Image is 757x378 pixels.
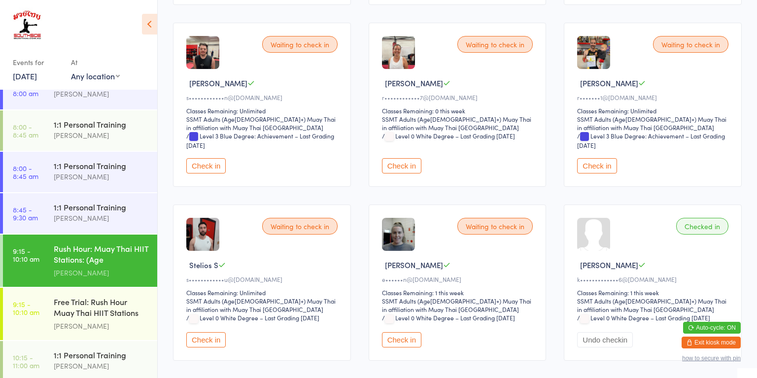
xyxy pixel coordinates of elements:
div: r•••••••1@[DOMAIN_NAME] [577,93,731,102]
a: 8:00 -8:45 am1:1 Personal Training[PERSON_NAME] [3,152,157,192]
button: Auto-cycle: ON [683,322,741,334]
div: 1:1 Personal Training [54,349,149,360]
span: / Level 0 White Degree – Last Grading [DATE] [382,313,515,322]
div: Waiting to check in [653,36,728,53]
div: SSMT Adults (Age[DEMOGRAPHIC_DATA]+) Muay Thai in affiliation with Muay Thai [GEOGRAPHIC_DATA] [382,297,536,313]
div: Classes Remaining: 1 this week [382,288,536,297]
span: / Level 0 White Degree – Last Grading [DATE] [186,313,319,322]
div: s••••••••••••u@[DOMAIN_NAME] [186,275,341,283]
time: 8:00 - 8:45 am [13,123,38,138]
span: / Level 0 White Degree – Last Grading [DATE] [577,313,710,322]
div: 1:1 Personal Training [54,119,149,130]
div: Any location [71,70,120,81]
span: [PERSON_NAME] [385,260,443,270]
img: Southside Muay Thai & Fitness [10,7,44,44]
div: At [71,54,120,70]
div: k•••••••••••••6@[DOMAIN_NAME] [577,275,731,283]
div: s••••••••••••n@[DOMAIN_NAME] [186,93,341,102]
div: SSMT Adults (Age[DEMOGRAPHIC_DATA]+) Muay Thai in affiliation with Muay Thai [GEOGRAPHIC_DATA] [577,297,731,313]
button: Check in [186,332,226,347]
div: Events for [13,54,61,70]
img: image1662021775.png [382,218,415,251]
span: [PERSON_NAME] [580,78,638,88]
button: how to secure with pin [682,355,741,362]
div: 1:1 Personal Training [54,160,149,171]
div: [PERSON_NAME] [54,171,149,182]
a: 8:45 -9:30 am1:1 Personal Training[PERSON_NAME] [3,193,157,234]
div: Classes Remaining: 0 this week [382,106,536,115]
a: 9:15 -10:10 amRush Hour: Muay Thai HIIT Stations: (Age [DEMOGRAPHIC_DATA]+)[PERSON_NAME] [3,235,157,287]
div: [PERSON_NAME] [54,267,149,278]
div: [PERSON_NAME] [54,320,149,332]
span: [PERSON_NAME] [385,78,443,88]
div: Classes Remaining: Unlimited [577,106,731,115]
div: Waiting to check in [457,218,533,235]
button: Exit kiosk mode [682,337,741,348]
div: [PERSON_NAME] [54,360,149,372]
span: Stelios S [189,260,218,270]
div: [PERSON_NAME] [54,212,149,224]
button: Check in [577,158,617,173]
img: image1698136999.png [186,36,219,69]
span: [PERSON_NAME] [580,260,638,270]
button: Check in [382,158,421,173]
div: e••••••n@[DOMAIN_NAME] [382,275,536,283]
div: Checked in [676,218,728,235]
div: Classes Remaining: 1 this week [577,288,731,297]
div: Classes Remaining: Unlimited [186,288,341,297]
div: r••••••••••••7@[DOMAIN_NAME] [382,93,536,102]
img: image1710735973.png [577,36,610,69]
time: 7:15 - 8:00 am [13,81,38,97]
span: / Level 0 White Degree – Last Grading [DATE] [382,132,515,140]
div: 1:1 Personal Training [54,202,149,212]
div: SSMT Adults (Age[DEMOGRAPHIC_DATA]+) Muay Thai in affiliation with Muay Thai [GEOGRAPHIC_DATA] [382,115,536,132]
time: 9:15 - 10:10 am [13,300,39,316]
time: 8:45 - 9:30 am [13,206,38,221]
a: [DATE] [13,70,37,81]
time: 9:15 - 10:10 am [13,247,39,263]
div: Waiting to check in [457,36,533,53]
span: [PERSON_NAME] [189,78,247,88]
div: Rush Hour: Muay Thai HIIT Stations: (Age [DEMOGRAPHIC_DATA]+) [54,243,149,267]
a: 9:15 -10:10 amFree Trial: Rush Hour Muay Thai HIIT Stations (age...[PERSON_NAME] [3,288,157,340]
div: Classes Remaining: Unlimited [186,106,341,115]
time: 8:00 - 8:45 am [13,164,38,180]
img: image1748249006.png [186,218,219,251]
div: SSMT Adults (Age[DEMOGRAPHIC_DATA]+) Muay Thai in affiliation with Muay Thai [GEOGRAPHIC_DATA] [186,297,341,313]
div: SSMT Adults (Age[DEMOGRAPHIC_DATA]+) Muay Thai in affiliation with Muay Thai [GEOGRAPHIC_DATA] [186,115,341,132]
button: Check in [186,158,226,173]
div: Free Trial: Rush Hour Muay Thai HIIT Stations (age... [54,296,149,320]
div: Waiting to check in [262,36,338,53]
div: [PERSON_NAME] [54,130,149,141]
div: Waiting to check in [262,218,338,235]
img: image1742363144.png [382,36,415,69]
div: [PERSON_NAME] [54,88,149,100]
button: Check in [382,332,421,347]
div: SSMT Adults (Age[DEMOGRAPHIC_DATA]+) Muay Thai in affiliation with Muay Thai [GEOGRAPHIC_DATA] [577,115,731,132]
time: 10:15 - 11:00 am [13,353,39,369]
button: Undo checkin [577,332,633,347]
a: 8:00 -8:45 am1:1 Personal Training[PERSON_NAME] [3,110,157,151]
